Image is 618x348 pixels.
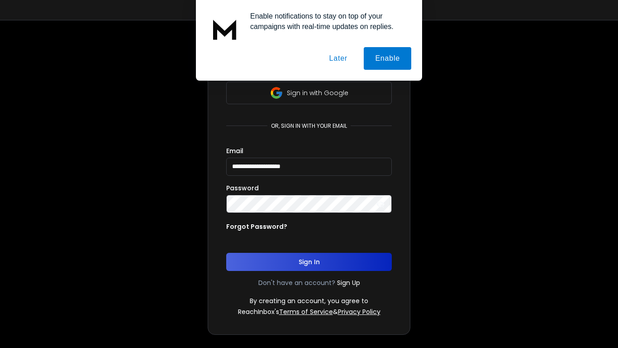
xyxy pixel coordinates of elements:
[337,278,360,287] a: Sign Up
[258,278,335,287] p: Don't have an account?
[364,47,411,70] button: Enable
[338,307,380,316] a: Privacy Policy
[287,88,348,97] p: Sign in with Google
[226,82,392,104] button: Sign in with Google
[226,148,243,154] label: Email
[279,307,333,316] a: Terms of Service
[267,122,351,130] p: or, sign in with your email
[226,253,392,271] button: Sign In
[226,222,287,231] p: Forgot Password?
[250,296,368,305] p: By creating an account, you agree to
[207,11,243,47] img: notification icon
[318,47,358,70] button: Later
[226,185,259,191] label: Password
[243,11,411,32] div: Enable notifications to stay on top of your campaigns with real-time updates on replies.
[238,307,380,316] p: ReachInbox's &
